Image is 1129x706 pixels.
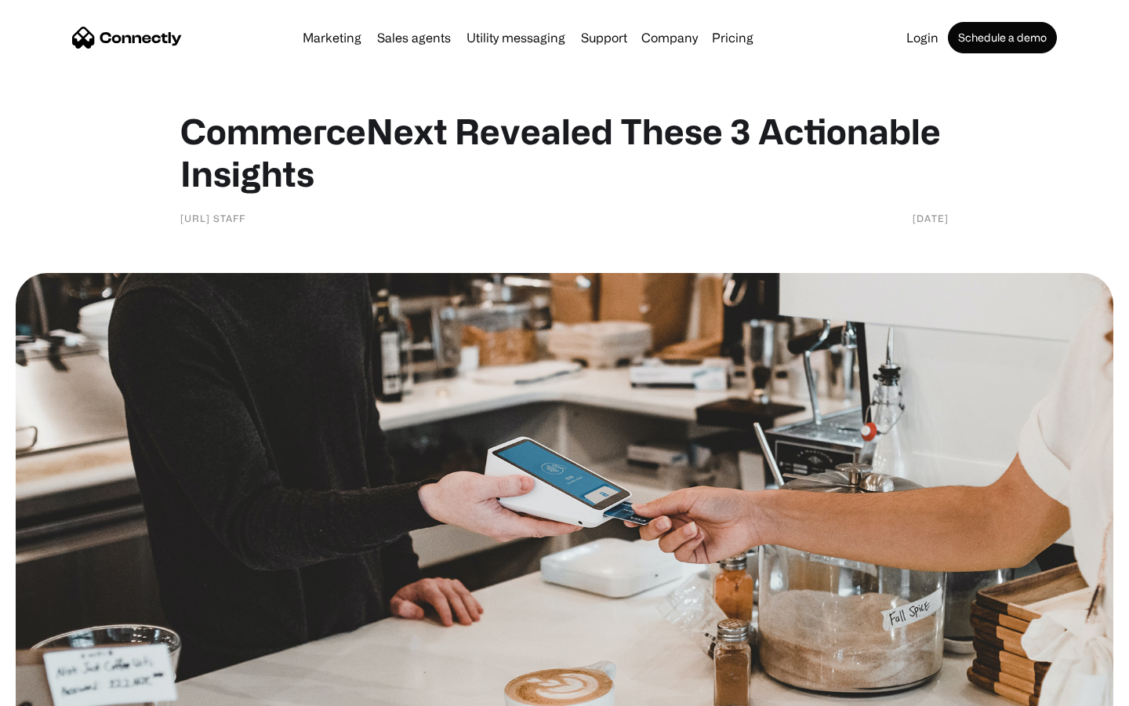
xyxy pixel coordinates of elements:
[900,31,945,44] a: Login
[180,210,245,226] div: [URL] Staff
[371,31,457,44] a: Sales agents
[575,31,633,44] a: Support
[460,31,572,44] a: Utility messaging
[706,31,760,44] a: Pricing
[180,110,949,195] h1: CommerceNext Revealed These 3 Actionable Insights
[913,210,949,226] div: [DATE]
[31,679,94,701] ul: Language list
[296,31,368,44] a: Marketing
[948,22,1057,53] a: Schedule a demo
[641,27,698,49] div: Company
[16,679,94,701] aside: Language selected: English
